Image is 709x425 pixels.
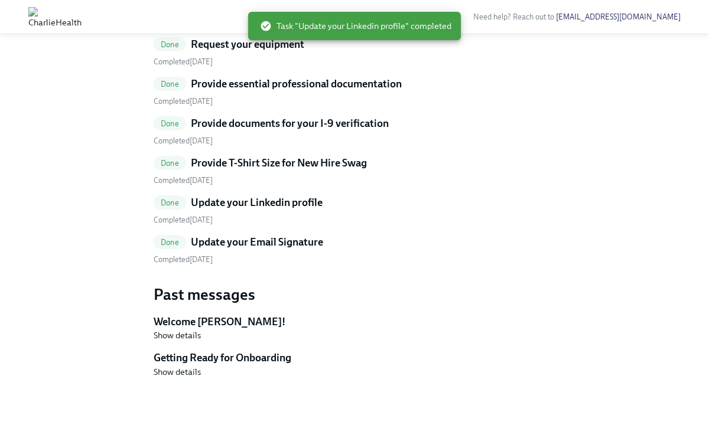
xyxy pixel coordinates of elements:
[556,12,681,21] a: [EMAIL_ADDRESS][DOMAIN_NAME]
[154,215,213,224] span: Monday, September 22nd 2025, 11:40 am
[154,77,555,107] a: DoneProvide essential professional documentation Completed[DATE]
[154,57,213,66] span: Thursday, August 28th 2025, 2:17 pm
[154,315,555,329] h5: Welcome [PERSON_NAME]!
[191,195,323,210] h5: Update your Linkedin profile
[154,80,186,89] span: Done
[154,198,186,207] span: Done
[154,37,555,67] a: DoneRequest your equipment Completed[DATE]
[154,284,555,305] h3: Past messages
[191,235,323,249] h5: Update your Email Signature
[154,159,186,168] span: Done
[154,329,201,341] button: Show details
[28,7,82,26] img: CharlieHealth
[191,77,402,91] h5: Provide essential professional documentation
[154,156,555,186] a: DoneProvide T-Shirt Size for New Hire Swag Completed[DATE]
[191,156,367,170] h5: Provide T-Shirt Size for New Hire Swag
[154,235,555,265] a: DoneUpdate your Email Signature Completed[DATE]
[154,136,213,145] span: Thursday, August 28th 2025, 2:15 pm
[154,119,186,128] span: Done
[154,351,555,365] h5: Getting Ready for Onboarding
[154,176,213,185] span: Thursday, August 28th 2025, 2:16 pm
[154,116,555,146] a: DoneProvide documents for your I-9 verification Completed[DATE]
[191,37,304,51] h5: Request your equipment
[154,195,555,225] a: DoneUpdate your Linkedin profile Completed[DATE]
[154,255,213,264] span: Monday, September 22nd 2025, 11:31 am
[154,238,186,247] span: Done
[473,12,681,21] span: Need help? Reach out to
[154,97,213,106] span: Monday, September 22nd 2025, 11:40 am
[154,40,186,49] span: Done
[191,116,389,130] h5: Provide documents for your I-9 verification
[260,20,451,32] span: Task "Update your Linkedin profile" completed
[154,366,201,378] button: Show details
